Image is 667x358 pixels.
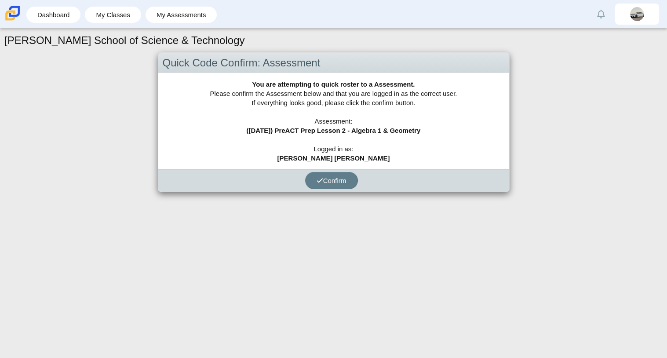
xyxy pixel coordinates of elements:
a: Carmen School of Science & Technology [4,16,22,24]
b: You are attempting to quick roster to a Assessment. [252,80,415,88]
a: My Assessments [150,7,213,23]
button: Confirm [305,172,358,189]
img: santiago.cabreraba.MbJWyv [630,7,644,21]
div: Quick Code Confirm: Assessment [158,53,509,73]
h1: [PERSON_NAME] School of Science & Technology [4,33,245,48]
img: Carmen School of Science & Technology [4,4,22,22]
b: ([DATE]) PreACT Prep Lesson 2 - Algebra 1 & Geometry [247,127,421,134]
a: santiago.cabreraba.MbJWyv [615,4,659,25]
a: My Classes [89,7,137,23]
a: Dashboard [31,7,76,23]
b: [PERSON_NAME] [PERSON_NAME] [277,154,390,162]
span: Confirm [317,177,346,184]
a: Alerts [591,4,611,24]
div: Please confirm the Assessment below and that you are logged in as the correct user. If everything... [158,73,509,169]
